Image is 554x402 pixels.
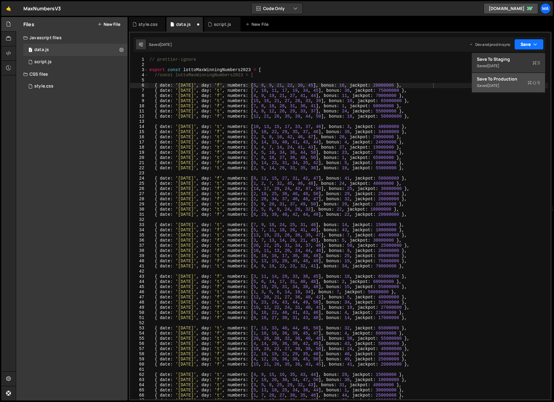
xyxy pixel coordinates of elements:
div: 10 [130,104,148,109]
a: [DOMAIN_NAME] [484,3,538,14]
div: 8 [130,93,148,98]
div: 42 [130,269,148,274]
div: 47 [130,295,148,300]
div: 46 [130,290,148,295]
div: [DATE] [160,42,172,47]
div: data.js [34,47,49,53]
div: 29 [130,202,148,207]
div: 15 [130,129,148,135]
div: 45 [130,284,148,290]
div: 3309/5657.js [23,56,128,68]
div: Saved [149,42,172,47]
div: 12 [130,114,148,119]
div: 19 [130,150,148,155]
div: 7 [130,88,148,93]
div: 34 [130,228,148,233]
div: 22 [130,166,148,171]
div: 4 [130,73,148,78]
div: 25 [130,181,148,186]
a: ma [540,3,551,14]
div: 52 [130,321,148,326]
div: 27 [130,191,148,197]
div: 66 [130,393,148,398]
div: 31 [130,212,148,217]
div: 13 [130,119,148,124]
span: 1 [29,48,32,53]
div: 14 [130,124,148,129]
div: 53 [130,326,148,331]
div: MaxNumbersV3 [23,5,61,12]
div: 65 [130,388,148,393]
div: 57 [130,346,148,352]
div: 38 [130,248,148,253]
div: 48 [130,300,148,305]
button: Code Only [251,3,303,14]
div: 17 [130,140,148,145]
div: 9 [130,98,148,104]
div: 20 [130,155,148,160]
div: 54 [130,331,148,336]
div: 11 [130,109,148,114]
div: 3309/6309.css [23,80,128,92]
div: [DATE] [487,63,499,68]
div: 3 [130,67,148,73]
a: 🤙 [1,1,16,16]
div: 49 [130,305,148,310]
div: 63 [130,377,148,383]
div: CSS files [16,68,128,80]
div: 51 [130,315,148,321]
div: [DATE] [487,83,499,88]
button: Save [514,39,544,50]
div: 30 [130,207,148,212]
div: 58 [130,352,148,357]
div: 2 [130,62,148,67]
div: 37 [130,243,148,248]
div: script.js [214,21,231,27]
div: 16 [130,135,148,140]
div: 44 [130,279,148,284]
span: S [532,60,540,66]
button: Save to StagingS Saved[DATE] [472,53,545,73]
div: 56 [130,341,148,346]
div: 35 [130,233,148,238]
div: 62 [130,372,148,377]
div: 24 [130,176,148,181]
div: 32 [130,217,148,222]
div: 6 [130,83,148,88]
div: 1 [130,57,148,62]
div: 26 [130,186,148,191]
button: New File [97,22,120,27]
div: 50 [130,310,148,315]
div: Saved [477,82,540,89]
button: Save to ProductionS Saved[DATE] [472,73,545,93]
div: 5 [130,78,148,83]
div: 59 [130,357,148,362]
div: 21 [130,160,148,166]
div: 55 [130,336,148,341]
div: 41 [130,264,148,269]
div: Saved [477,62,540,70]
div: style.css [34,84,53,89]
div: 3309/5656.js [23,44,128,56]
div: 61 [130,367,148,372]
div: Dev and prod in sync [469,42,511,47]
div: Javascript files [16,32,128,44]
div: 43 [130,274,148,279]
div: 40 [130,259,148,264]
div: 60 [130,362,148,367]
div: Save to Production [477,76,540,82]
span: S [528,80,540,86]
div: 39 [130,253,148,259]
div: 36 [130,238,148,243]
div: Save to Staging [477,56,540,62]
div: 33 [130,222,148,228]
div: 18 [130,145,148,150]
div: New File [245,21,271,27]
div: 23 [130,171,148,176]
h2: Files [23,21,34,28]
div: script.js [34,59,52,65]
div: style.css [138,21,158,27]
div: 28 [130,197,148,202]
div: 64 [130,383,148,388]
